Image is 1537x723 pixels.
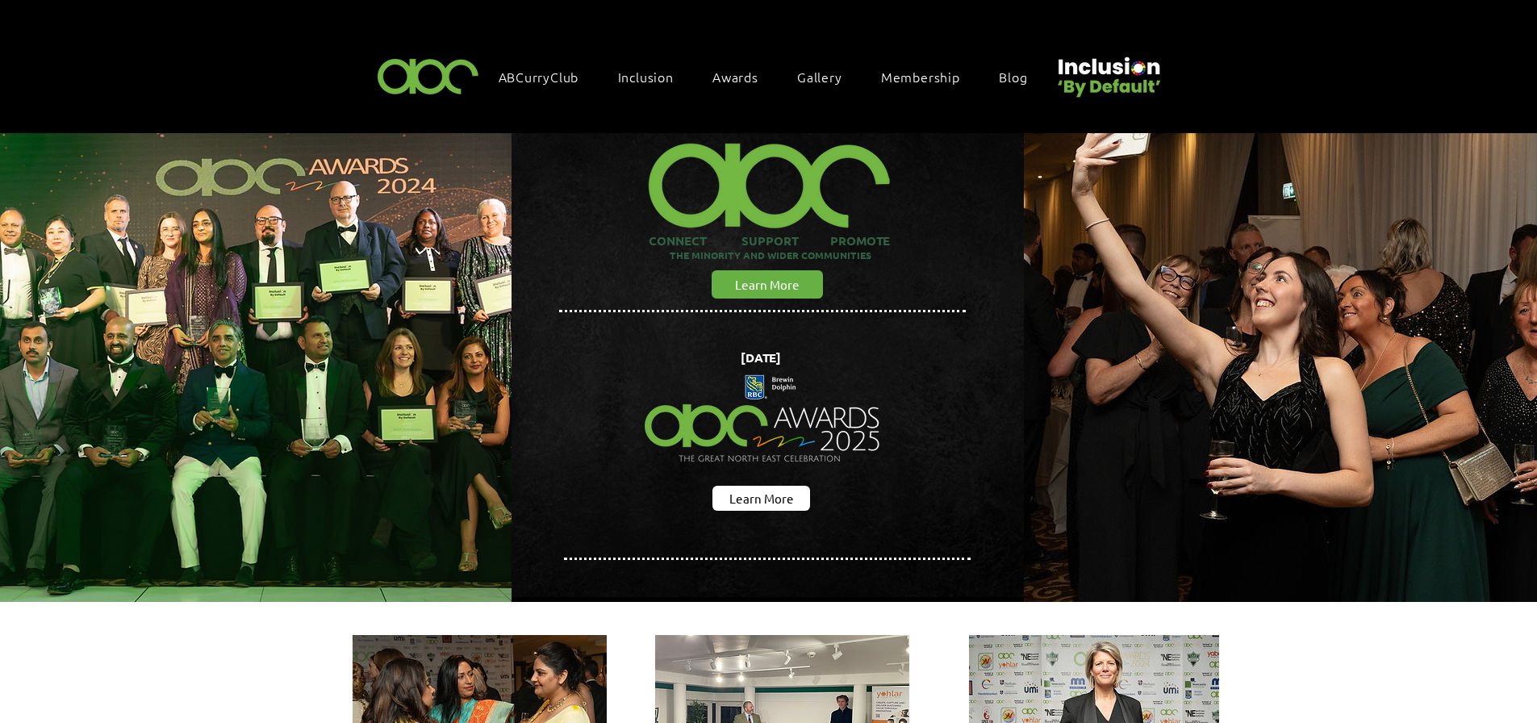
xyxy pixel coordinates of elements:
[741,349,781,366] span: [DATE]
[991,60,1051,94] a: Blog
[712,68,758,86] span: Awards
[712,270,823,299] a: Learn More
[999,68,1027,86] span: Blog
[797,68,842,86] span: Gallery
[789,60,867,94] a: Gallery
[499,68,579,86] span: ABCurryClub
[610,60,698,94] div: Inclusion
[712,486,810,511] a: Learn More
[704,60,783,94] div: Awards
[630,345,896,494] img: Northern Insights Double Pager Apr 2025.png
[729,490,794,507] span: Learn More
[873,60,984,94] a: Membership
[512,133,1025,597] img: abc background hero black.png
[640,123,898,232] img: ABC-Logo-Blank-Background-01-01-2_edited.png
[618,68,674,86] span: Inclusion
[735,276,800,293] span: Learn More
[491,60,604,94] a: ABCurryClub
[373,52,484,99] img: ABC-Logo-Blank-Background-01-01-2.png
[670,249,871,261] span: THE MINORITY AND WIDER COMMUNITIES
[881,68,960,86] span: Membership
[649,232,890,249] span: CONNECT SUPPORT PROMOTE
[1052,44,1163,99] img: Untitled design (22).png
[491,60,1052,94] nav: Site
